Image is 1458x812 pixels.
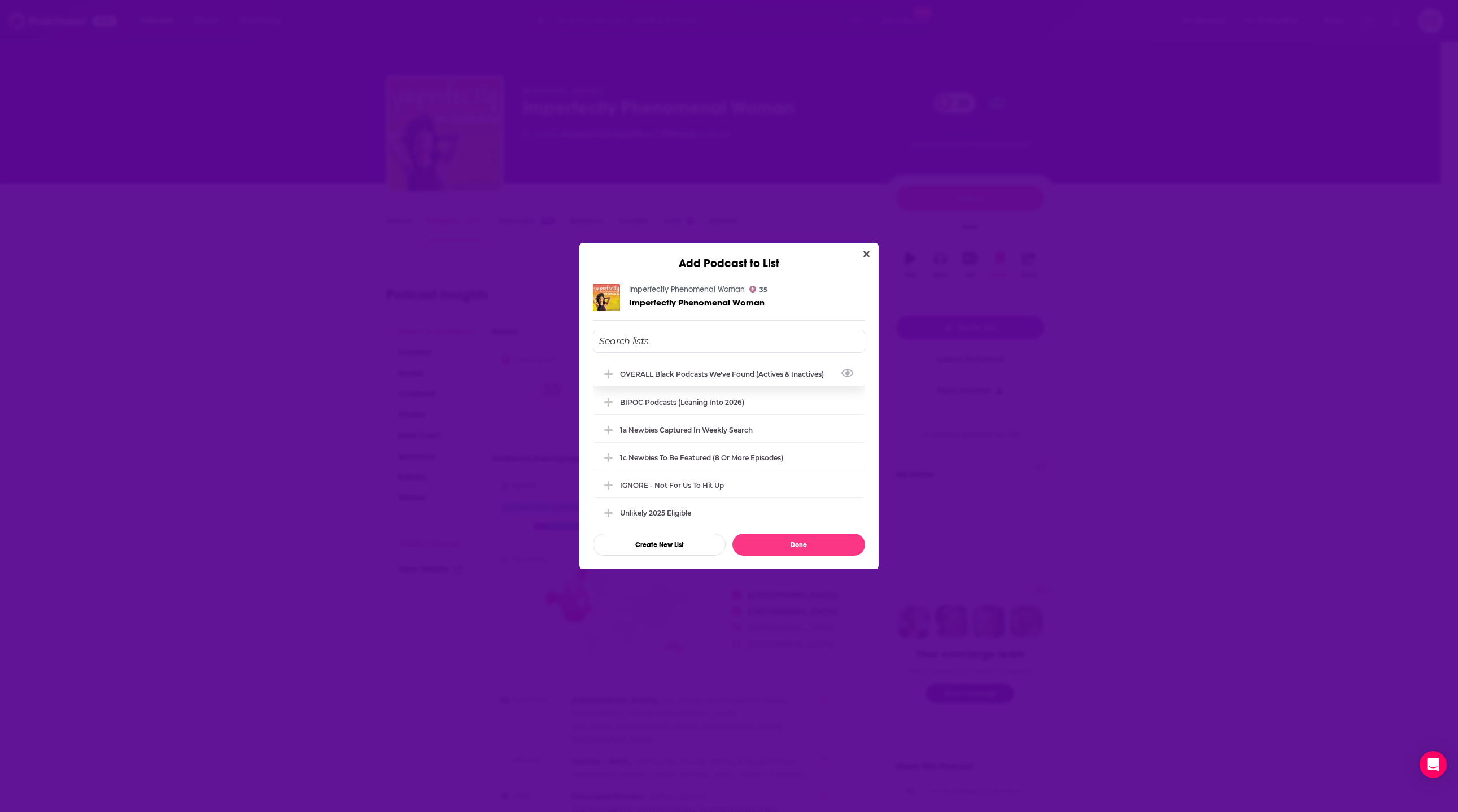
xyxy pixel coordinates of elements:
div: BIPOC podcasts (leaning into 2026) [593,390,865,414]
div: BIPOC podcasts (leaning into 2026) [620,398,744,407]
div: 1c Newbies to be featured (8 or more episodes) [620,453,783,462]
div: Add Podcast To List [593,330,865,556]
div: IGNORE - not for us to hit up [593,473,865,497]
div: Unlikely 2025 eligible [593,500,865,525]
div: IGNORE - not for us to hit up [620,481,724,490]
div: 1a Newbies captured in weekly search [593,417,865,442]
div: Add Podcast to List [579,243,879,270]
div: Unlikely 2025 eligible [620,509,691,517]
div: 1c Newbies to be featured (8 or more episodes) [593,445,865,470]
button: Create New List [593,534,726,556]
div: OVERALL Black podcasts we've found (actives & inactives) [620,370,831,378]
button: Done [732,534,865,556]
img: Imperfectly Phenomenal Woman [593,284,620,311]
button: Close [859,247,874,261]
a: Imperfectly Phenomenal Woman [629,285,745,294]
a: 35 [749,286,767,293]
a: Imperfectly Phenomenal Woman [629,298,765,307]
div: Open Intercom Messenger [1420,751,1447,778]
span: Imperfectly Phenomenal Woman [629,297,765,308]
div: OVERALL Black podcasts we've found (actives & inactives) [593,361,865,386]
div: 1a Newbies captured in weekly search [620,426,753,434]
input: Search lists [593,330,865,353]
span: 35 [759,287,767,293]
button: View Link [824,376,831,377]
